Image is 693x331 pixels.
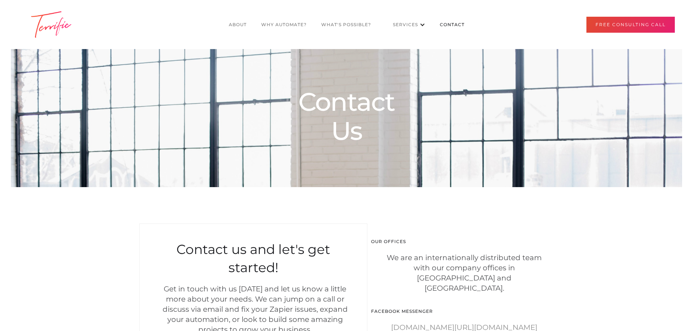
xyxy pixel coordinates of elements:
div: We are an internationally distributed team with our company offices in [GEOGRAPHIC_DATA] and [GEO... [371,253,554,293]
a: Services [386,18,418,32]
a: Free Consulting Call [586,17,675,33]
div: Contact Us [281,87,412,145]
a: What's POssible? [314,18,378,32]
a: home [18,11,84,38]
div: Free Consulting Call [596,21,666,28]
a: About [222,18,254,32]
div: Our offices [371,238,554,245]
h2: Contact us and let's get started! [147,240,360,276]
a: Why Automate? [254,18,314,32]
a: CONTACT [433,18,472,32]
img: Terrific Logo [18,11,84,38]
div: Services [378,11,433,39]
div: Facebook Messenger [371,308,554,315]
